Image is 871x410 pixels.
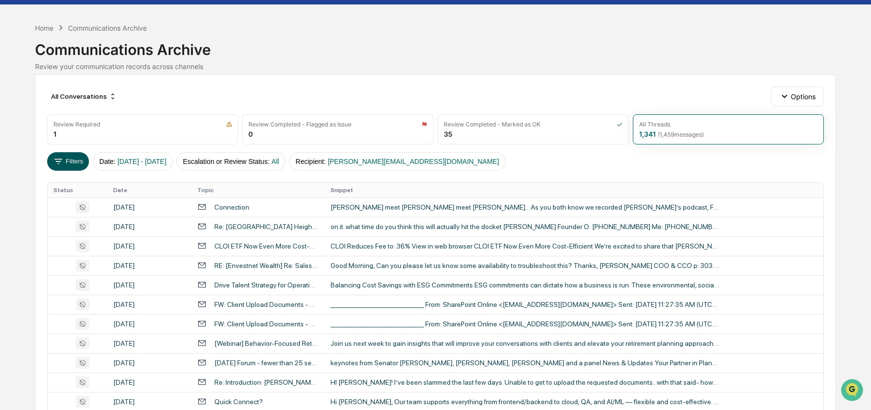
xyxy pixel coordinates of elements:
div: [DATE] Forum - fewer than 25 seats left - Register [DATE] - And FP Day [214,359,319,367]
iframe: Open customer support [840,378,866,404]
a: 🖐️Preclearance [6,119,67,136]
th: Snippet [325,183,824,197]
img: 1746055101610-c473b297-6a78-478c-a979-82029cc54cd1 [10,74,27,92]
div: 1 [53,130,56,138]
a: 🗄️Attestations [67,119,124,136]
div: Start new chat [33,74,159,84]
div: [DATE] [113,339,186,347]
div: All Threads [639,121,670,128]
div: Join us next week to gain insights that will improve your conversations with clients and elevate ... [331,339,719,347]
div: FW: Client Upload Documents - Mountain States Distribution [DATE].pdf [214,301,319,308]
div: Connection [214,203,249,211]
div: 🗄️ [70,124,78,131]
div: [DATE] [113,203,186,211]
div: 35 [444,130,453,138]
div: [DATE] [113,359,186,367]
div: Home [35,24,53,32]
div: We're available if you need us! [33,84,123,92]
div: All Conversations [47,89,121,104]
div: [DATE] [113,223,186,231]
div: RE: [Envestnet Wealth] Re: Salesforce Integration [214,262,319,269]
div: [Webinar] Behavior-Focused Retirement Planning: A Guide to Client Conversations, Guardrails, and ... [214,339,319,347]
div: ________________________________ From: SharePoint Online <[EMAIL_ADDRESS][DOMAIN_NAME]> Sent: [DA... [331,320,719,328]
div: [DATE] [113,398,186,406]
th: Status [48,183,107,197]
div: on it. what time do you think this will actually hit the docket [PERSON_NAME] Founder O: [PHONE_N... [331,223,719,231]
div: [PERSON_NAME] meet [PERSON_NAME] meet [PERSON_NAME]... As you both know we recorded [PERSON_NAME]... [331,203,719,211]
div: Re: [GEOGRAPHIC_DATA] Height - Town Council Meeting [214,223,319,231]
div: CLOI Reduces Fee to .36% View in web browser CLOI ETF Now Even More Cost-Efficient We’re excited ... [331,242,719,250]
div: [DATE] [113,262,186,269]
div: Review your communication records across channels [35,62,836,71]
a: Powered byPylon [69,164,118,172]
div: [DATE] [113,281,186,289]
div: 1,341 [639,130,704,138]
span: Pylon [97,165,118,172]
div: Good Morning, Can you please let us know some availability to troubleshoot this? Thanks, [PERSON_... [331,262,719,269]
div: [DATE] [113,320,186,328]
button: Recipient:[PERSON_NAME][EMAIL_ADDRESS][DOMAIN_NAME] [289,152,505,171]
th: Date [107,183,192,197]
span: Attestations [80,123,121,132]
button: Filters [47,152,89,171]
div: Quick Connect? [214,398,263,406]
div: Review Required [53,121,100,128]
button: Date:[DATE] - [DATE] [93,152,173,171]
div: 0 [248,130,253,138]
div: Balancing Cost Savings with ESG Commitments ESG commitments can dictate how a business is run. Th... [331,281,719,289]
div: 🔎 [10,142,17,150]
div: Review Completed - Flagged as Issue [248,121,351,128]
div: [DATE] [113,242,186,250]
img: icon [226,121,232,127]
p: How can we help? [10,20,177,36]
span: [PERSON_NAME][EMAIL_ADDRESS][DOMAIN_NAME] [328,158,499,165]
th: Topic [192,183,325,197]
div: Communications Archive [68,24,147,32]
div: [DATE] [113,378,186,386]
span: Data Lookup [19,141,61,151]
div: Communications Archive [35,33,836,58]
button: Escalation or Review Status:All [176,152,285,171]
div: 🖐️ [10,124,17,131]
div: FW: Client Upload Documents - Mountain States Distribution [DATE].pdf [214,320,319,328]
button: Options [771,87,824,106]
div: HI [PERSON_NAME]! I’ve been slammed the last few days. Unable to get to upload the requested docu... [331,378,719,386]
div: Hi [PERSON_NAME], Our team supports everything from frontend/backend to cloud, QA, and AI/ML — fl... [331,398,719,406]
span: [DATE] - [DATE] [118,158,167,165]
button: Start new chat [165,77,177,89]
div: Drive Talent Strategy for Operational Success! [214,281,319,289]
div: ________________________________ From: SharePoint Online <[EMAIL_ADDRESS][DOMAIN_NAME]> Sent: [DA... [331,301,719,308]
div: Review Completed - Marked as OK [444,121,540,128]
div: [DATE] [113,301,186,308]
span: All [272,158,279,165]
span: ( 1,459 messages) [658,131,704,138]
div: CLOI ETF Now Even More Cost-Efficient [214,242,319,250]
span: Preclearance [19,123,63,132]
div: Re: Introduction: [PERSON_NAME] & [PERSON_NAME] [214,378,319,386]
a: 🔎Data Lookup [6,137,65,155]
img: icon [421,121,427,127]
img: icon [617,121,623,127]
div: keynotes from Senator [PERSON_NAME], [PERSON_NAME], [PERSON_NAME] and a panel News & Updates Your... [331,359,719,367]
